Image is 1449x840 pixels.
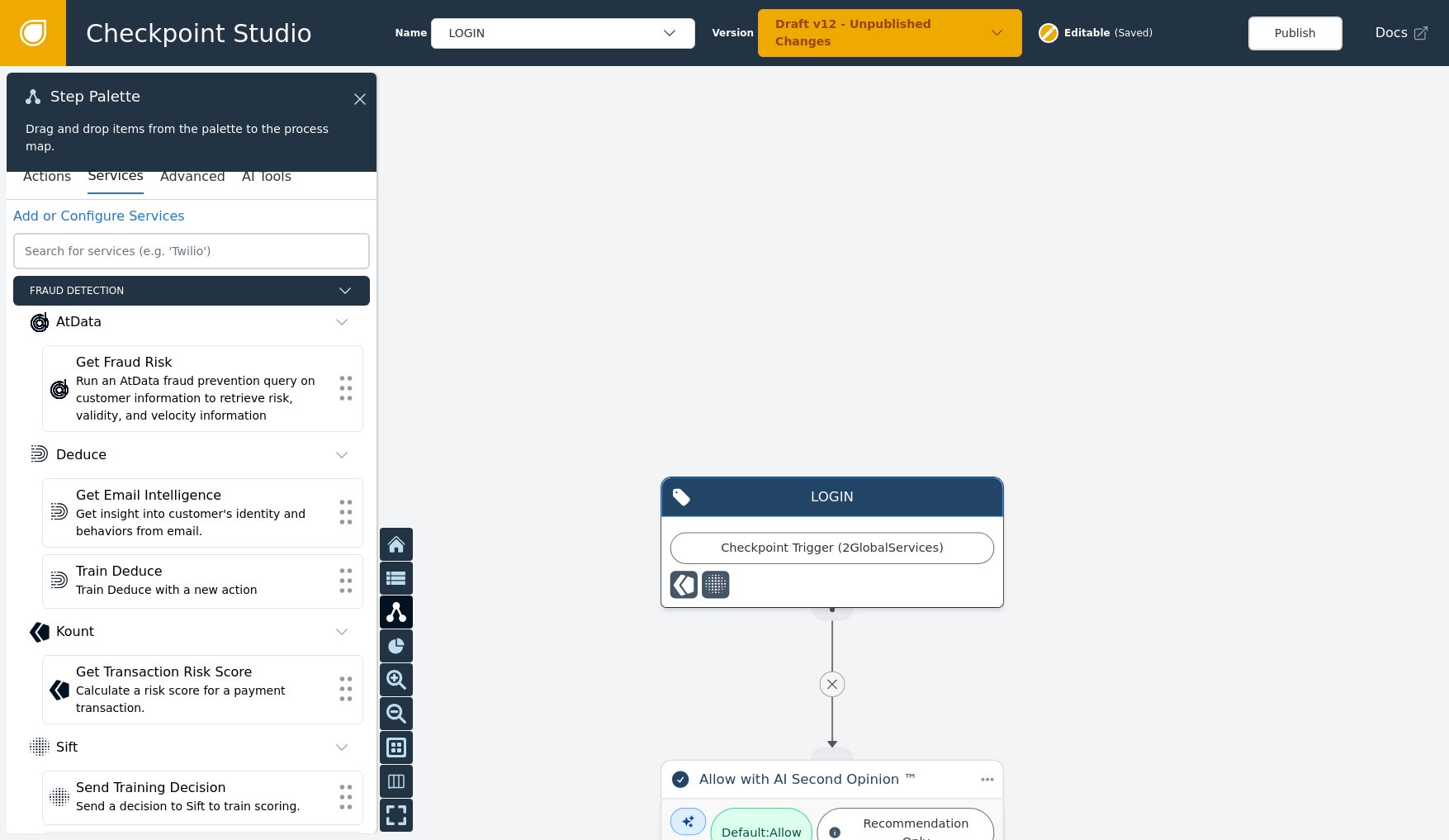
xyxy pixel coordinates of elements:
div: Get Email Intelligence [76,486,329,505]
span: Fraud Detection [30,283,330,298]
button: Publish [1248,17,1342,50]
div: Sift [56,738,78,757]
div: Draft v12 - Unpublished Changes [775,16,989,50]
button: Draft v12 - Unpublished Changes [758,9,1022,57]
div: ( Saved ) [1115,26,1153,40]
div: Allow with AI Second Opinion ™ [699,769,965,790]
div: Deduce [56,445,107,465]
div: Kount [56,622,94,642]
span: Editable [1064,26,1110,40]
button: Advanced [160,159,225,194]
div: Send a decision to Sift to train scoring. [76,798,329,815]
button: LOGIN [431,18,695,49]
a: Add or Configure Services [13,208,185,224]
input: Search for services (e.g. 'Twilio') [13,233,370,269]
span: Version [712,26,754,40]
div: AtData [56,312,102,332]
div: Get Fraud Risk [76,353,329,373]
div: LOGIN [448,25,661,42]
div: Train Deduce [76,562,329,581]
div: Run an AtData fraud prevention query on customer information to retrieve risk, validity, and velo... [76,373,329,425]
div: Checkpoint Trigger ( 2 Global Services ) [681,539,983,558]
button: AI Tools [242,159,291,194]
a: Docs [1376,23,1429,43]
div: Get insight into customer's identity and behaviors from email. [76,505,329,540]
span: Name [395,26,428,40]
div: Send Training Decision [76,778,329,798]
span: Step Palette [50,89,140,104]
div: Drag and drop items from the palette to the process map. [26,121,358,155]
span: Checkpoint Studio [86,15,312,52]
button: Services [88,159,143,194]
div: Calculate a risk score for a payment transaction. [76,682,329,717]
button: Actions [23,159,71,194]
span: Docs [1376,23,1408,43]
div: Get Transaction Risk Score [76,662,329,682]
div: LOGIN [700,486,964,507]
div: Train Deduce with a new action [76,581,329,599]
